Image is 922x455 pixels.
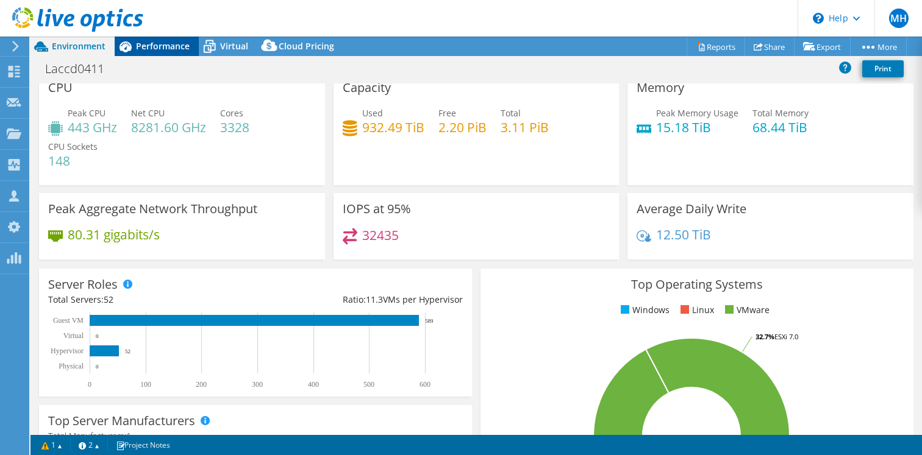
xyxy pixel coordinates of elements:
[745,37,795,56] a: Share
[279,40,334,52] span: Cloud Pricing
[220,107,243,119] span: Cores
[501,121,549,134] h4: 3.11 PiB
[722,303,770,317] li: VMware
[256,293,463,306] div: Ratio: VMs per Hypervisor
[220,40,248,52] span: Virtual
[131,121,206,134] h4: 8281.60 GHz
[438,107,456,119] span: Free
[438,121,487,134] h4: 2.20 PiB
[220,121,249,134] h4: 3328
[756,332,774,341] tspan: 32.7%
[48,429,463,443] h4: Total Manufacturers:
[343,202,411,216] h3: IOPS at 95%
[48,154,98,168] h4: 148
[126,430,131,442] span: 1
[48,278,118,291] h3: Server Roles
[813,13,824,24] svg: \n
[752,121,809,134] h4: 68.44 TiB
[362,228,399,242] h4: 32435
[96,333,99,339] text: 0
[656,107,738,119] span: Peak Memory Usage
[850,37,907,56] a: More
[889,9,909,28] span: MH
[363,380,374,389] text: 500
[140,380,151,389] text: 100
[53,316,84,325] text: Guest VM
[656,228,711,241] h4: 12.50 TiB
[104,294,113,305] span: 52
[343,81,391,94] h3: Capacity
[68,228,160,241] h4: 80.31 gigabits/s
[252,380,263,389] text: 300
[425,318,434,324] text: 589
[88,380,91,389] text: 0
[362,107,383,119] span: Used
[125,348,130,354] text: 52
[48,141,98,152] span: CPU Sockets
[96,364,99,370] text: 0
[48,202,257,216] h3: Peak Aggregate Network Throughput
[70,437,108,453] a: 2
[774,332,798,341] tspan: ESXi 7.0
[51,347,84,355] text: Hypervisor
[637,81,684,94] h3: Memory
[656,121,738,134] h4: 15.18 TiB
[677,303,714,317] li: Linux
[196,380,207,389] text: 200
[131,107,165,119] span: Net CPU
[59,362,84,370] text: Physical
[40,62,123,76] h1: Laccd0411
[362,121,424,134] h4: 932.49 TiB
[63,331,84,340] text: Virtual
[687,37,745,56] a: Reports
[107,437,179,453] a: Project Notes
[420,380,431,389] text: 600
[618,303,670,317] li: Windows
[48,81,73,94] h3: CPU
[48,414,195,428] h3: Top Server Manufacturers
[490,278,904,291] h3: Top Operating Systems
[308,380,319,389] text: 400
[33,437,71,453] a: 1
[752,107,809,119] span: Total Memory
[48,293,256,306] div: Total Servers:
[52,40,105,52] span: Environment
[794,37,851,56] a: Export
[366,294,383,305] span: 11.3
[136,40,190,52] span: Performance
[68,107,105,119] span: Peak CPU
[637,202,746,216] h3: Average Daily Write
[862,60,904,77] a: Print
[68,121,117,134] h4: 443 GHz
[501,107,521,119] span: Total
